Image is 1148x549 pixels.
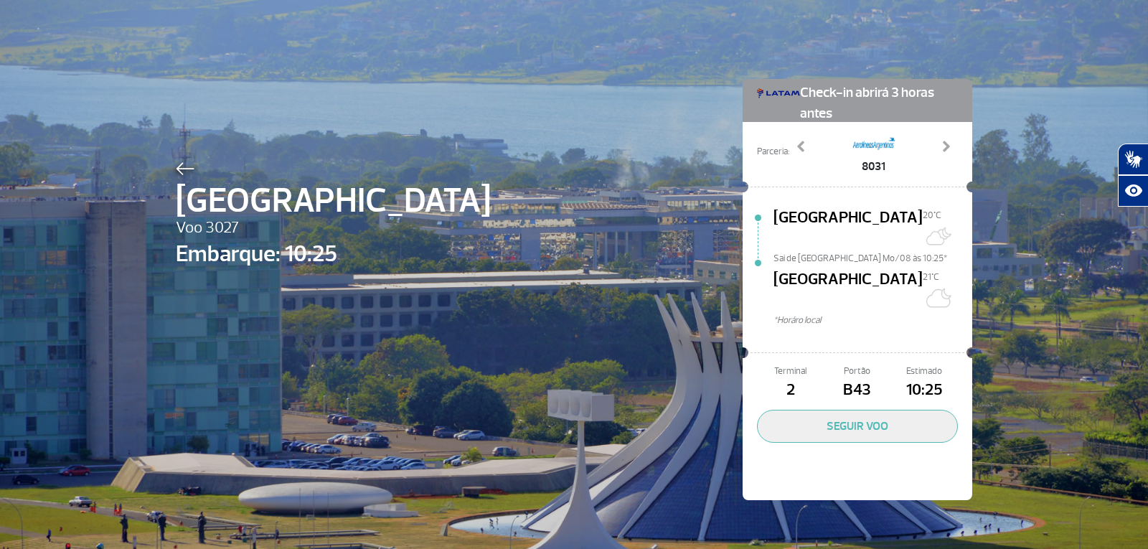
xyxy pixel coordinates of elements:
span: Check-in abrirá 3 horas antes [800,79,958,124]
span: Sai de [GEOGRAPHIC_DATA] Mo/08 às 10:25* [773,252,972,262]
button: Abrir tradutor de língua de sinais. [1118,144,1148,175]
div: Plugin de acessibilidade da Hand Talk. [1118,144,1148,207]
img: Céu limpo [923,283,951,312]
button: Abrir recursos assistivos. [1118,175,1148,207]
span: Voo 3027 [176,216,491,240]
span: [GEOGRAPHIC_DATA] [176,175,491,227]
span: 10:25 [891,378,958,403]
span: [GEOGRAPHIC_DATA] [773,268,923,314]
span: Portão [824,365,890,378]
span: Parceria: [757,145,789,159]
span: Terminal [757,365,824,378]
span: [GEOGRAPHIC_DATA] [773,206,923,252]
button: SEGUIR VOO [757,410,958,443]
span: 20°C [923,210,941,221]
span: 8031 [852,158,895,175]
img: Muitas nuvens [923,222,951,250]
span: *Horáro local [773,314,972,327]
span: 21°C [923,271,939,283]
span: Embarque: 10:25 [176,237,491,271]
span: Estimado [891,365,958,378]
span: B43 [824,378,890,403]
span: 2 [757,378,824,403]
